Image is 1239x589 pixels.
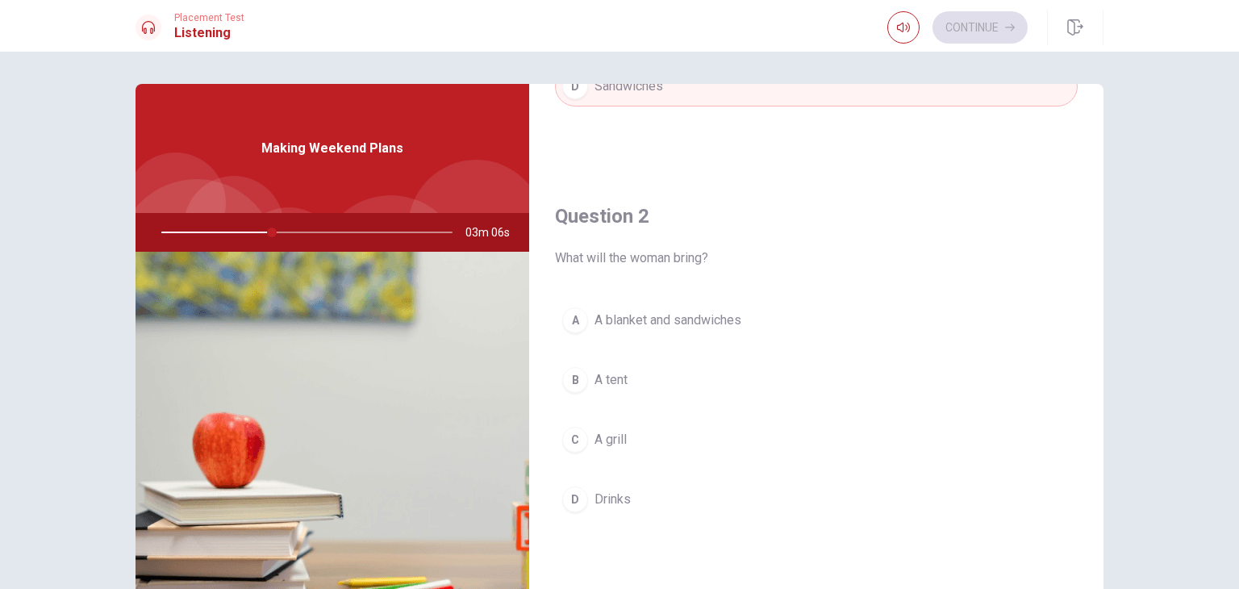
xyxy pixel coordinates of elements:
button: BA tent [555,360,1078,400]
span: A grill [594,430,627,449]
span: Making Weekend Plans [261,139,403,158]
button: CA grill [555,420,1078,460]
span: Sandwiches [594,77,663,96]
span: Drinks [594,490,631,509]
button: AA blanket and sandwiches [555,300,1078,340]
div: C [562,427,588,453]
button: DSandwiches [555,66,1078,107]
h4: Question 2 [555,203,1078,229]
h1: Listening [174,23,244,43]
span: A blanket and sandwiches [594,311,741,330]
div: D [562,487,588,512]
span: A tent [594,370,628,390]
div: B [562,367,588,393]
div: D [562,73,588,99]
div: A [562,307,588,333]
span: 03m 06s [465,213,523,252]
span: Placement Test [174,12,244,23]
span: What will the woman bring? [555,249,1078,268]
button: DDrinks [555,479,1078,520]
